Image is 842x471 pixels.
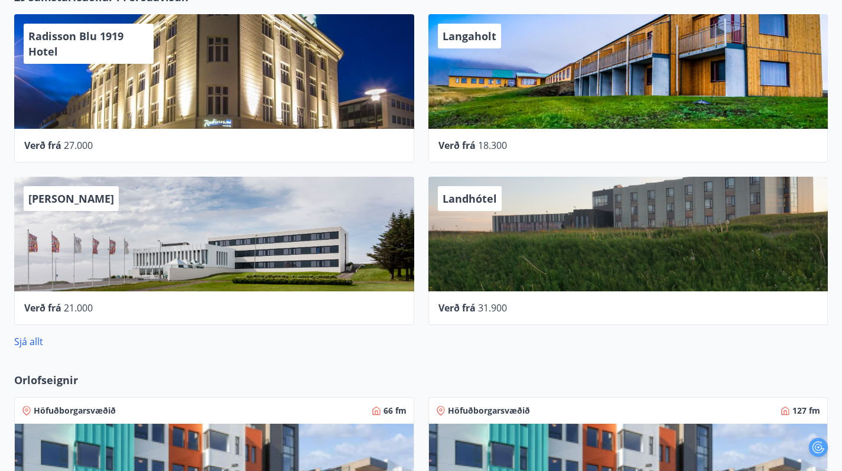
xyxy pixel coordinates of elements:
[28,191,114,206] span: [PERSON_NAME]
[443,191,497,206] span: Landhótel
[438,139,476,152] span: Verð frá
[448,405,530,417] span: Höfuðborgarsvæðið
[64,139,93,152] span: 27.000
[64,301,93,314] span: 21.000
[443,29,496,43] span: Langaholt
[383,405,407,417] span: 66 fm
[478,301,507,314] span: 31.900
[438,301,476,314] span: Verð frá
[28,29,123,59] span: Radisson Blu 1919 Hotel
[34,405,116,417] span: Höfuðborgarsvæðið
[14,372,78,388] span: Orlofseignir
[478,139,507,152] span: 18.300
[792,405,820,417] span: 127 fm
[14,335,43,348] a: Sjá allt
[24,139,61,152] span: Verð frá
[24,301,61,314] span: Verð frá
